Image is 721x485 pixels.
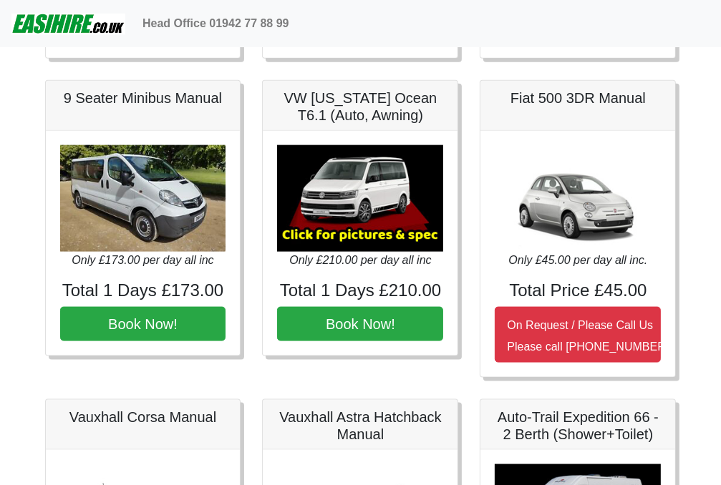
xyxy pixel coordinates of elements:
h4: Total 1 Days £210.00 [277,280,443,301]
button: Book Now! [277,307,443,341]
h5: Auto-Trail Expedition 66 - 2 Berth (Shower+Toilet) [495,408,661,443]
h5: Fiat 500 3DR Manual [495,89,661,107]
small: On Request / Please Call Us Please call [PHONE_NUMBER] [507,319,669,353]
button: On Request / Please Call UsPlease call [PHONE_NUMBER] [495,307,661,363]
a: Head Office 01942 77 88 99 [137,9,295,38]
b: Head Office 01942 77 88 99 [142,17,289,29]
button: Book Now! [60,307,226,341]
h5: 9 Seater Minibus Manual [60,89,226,107]
i: Only £173.00 per day all inc [72,254,213,266]
h4: Total 1 Days £173.00 [60,280,226,301]
h4: Total Price £45.00 [495,280,661,301]
h5: Vauxhall Astra Hatchback Manual [277,408,443,443]
img: Fiat 500 3DR Manual [495,145,661,252]
img: easihire_logo_small.png [11,9,125,38]
i: Only £210.00 per day all inc [289,254,431,266]
h5: Vauxhall Corsa Manual [60,408,226,426]
img: VW California Ocean T6.1 (Auto, Awning) [277,145,443,252]
img: 9 Seater Minibus Manual [60,145,226,252]
i: Only £45.00 per day all inc. [509,254,648,266]
h5: VW [US_STATE] Ocean T6.1 (Auto, Awning) [277,89,443,124]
